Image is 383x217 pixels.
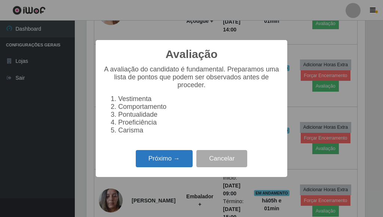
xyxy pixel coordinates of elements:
button: Próximo → [136,150,193,168]
button: Cancelar [196,150,247,168]
li: Comportamento [118,103,280,111]
li: Pontualidade [118,111,280,119]
li: Proeficiência [118,119,280,126]
p: A avaliação do candidato é fundamental. Preparamos uma lista de pontos que podem ser observados a... [103,65,280,89]
li: Carisma [118,126,280,134]
li: Vestimenta [118,95,280,103]
h2: Avaliação [166,48,218,61]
